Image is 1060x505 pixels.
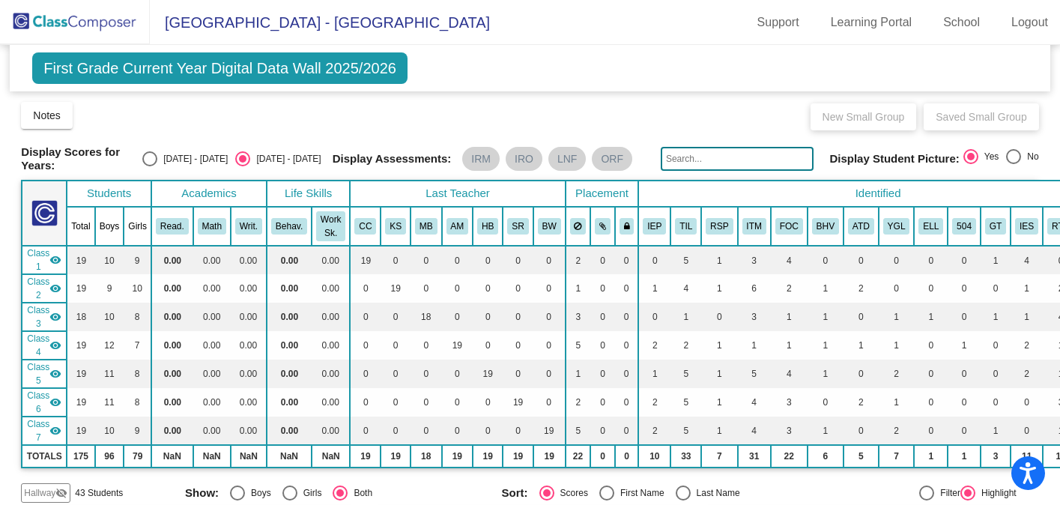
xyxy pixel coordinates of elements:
[914,360,948,388] td: 0
[49,339,61,351] mat-icon: visibility
[590,274,615,303] td: 0
[844,207,879,246] th: Attendance Issues
[267,360,312,388] td: 0.00
[151,246,193,274] td: 0.00
[566,417,591,445] td: 5
[670,303,701,331] td: 1
[411,360,442,388] td: 0
[231,360,267,388] td: 0.00
[1015,218,1038,235] button: IES
[771,303,808,331] td: 1
[22,388,67,417] td: Shelby Rains - No Class Name
[566,207,591,246] th: Keep away students
[985,218,1006,235] button: GT
[638,388,670,417] td: 2
[963,149,1039,169] mat-radio-group: Select an option
[771,360,808,388] td: 4
[981,388,1011,417] td: 0
[193,331,231,360] td: 0.00
[267,388,312,417] td: 0.00
[879,331,915,360] td: 1
[1011,331,1043,360] td: 2
[67,360,94,388] td: 19
[808,331,844,360] td: 1
[95,417,124,445] td: 10
[33,109,61,121] span: Notes
[312,246,350,274] td: 0.00
[948,388,981,417] td: 0
[142,151,321,166] mat-radio-group: Select an option
[615,246,639,274] td: 0
[615,360,639,388] td: 0
[670,331,701,360] td: 2
[1011,360,1043,388] td: 2
[381,360,411,388] td: 0
[333,152,452,166] span: Display Assessments:
[312,303,350,331] td: 0.00
[27,303,49,330] span: Class 3
[67,274,94,303] td: 19
[381,274,411,303] td: 19
[590,246,615,274] td: 0
[738,417,771,445] td: 4
[151,331,193,360] td: 0.00
[95,360,124,388] td: 11
[22,417,67,445] td: Brooke Wolf - No Class Name
[701,388,737,417] td: 1
[738,274,771,303] td: 6
[267,181,350,207] th: Life Skills
[67,181,151,207] th: Students
[533,388,566,417] td: 0
[67,388,94,417] td: 19
[473,360,503,388] td: 19
[503,274,533,303] td: 0
[198,218,226,235] button: Math
[590,331,615,360] td: 0
[267,331,312,360] td: 0.00
[193,388,231,417] td: 0.00
[22,274,67,303] td: Kari Snyder - No Class Name
[442,207,473,246] th: Andrea Marriott
[638,417,670,445] td: 2
[590,417,615,445] td: 0
[566,246,591,274] td: 2
[533,207,566,246] th: Brooke Wolf
[312,360,350,388] td: 0.00
[978,150,999,163] div: Yes
[124,360,151,388] td: 8
[21,102,73,129] button: Notes
[442,388,473,417] td: 0
[95,274,124,303] td: 9
[267,417,312,445] td: 0.00
[124,388,151,417] td: 8
[981,246,1011,274] td: 1
[151,417,193,445] td: 0.00
[738,303,771,331] td: 3
[808,388,844,417] td: 0
[411,274,442,303] td: 0
[350,360,381,388] td: 0
[615,388,639,417] td: 0
[442,274,473,303] td: 0
[27,389,49,416] span: Class 6
[771,274,808,303] td: 2
[462,147,500,171] mat-chip: IRM
[350,207,381,246] th: Caitlyn Cothern
[381,417,411,445] td: 0
[503,388,533,417] td: 19
[1011,303,1043,331] td: 1
[350,388,381,417] td: 0
[415,218,437,235] button: MB
[312,331,350,360] td: 0.00
[670,360,701,388] td: 5
[267,274,312,303] td: 0.00
[350,303,381,331] td: 0
[27,360,49,387] span: Class 5
[638,360,670,388] td: 1
[95,303,124,331] td: 10
[981,207,1011,246] th: Gifted and Talented
[566,331,591,360] td: 5
[503,207,533,246] th: Shelby Rains
[738,246,771,274] td: 3
[706,218,733,235] button: RSP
